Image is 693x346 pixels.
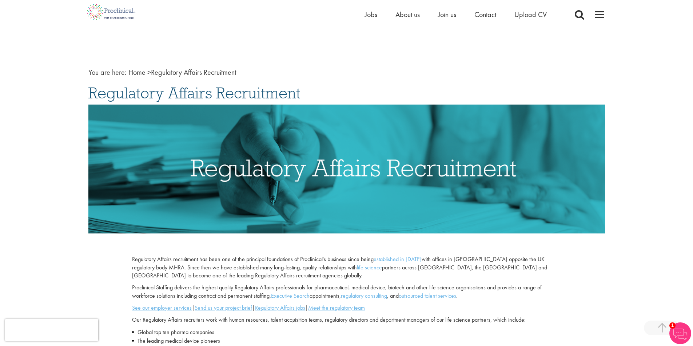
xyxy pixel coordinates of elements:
[271,292,310,300] a: Executive Search
[669,322,676,329] span: 1
[132,316,561,324] p: Our Regulatory Affairs recruiters work with human resources, talent acquisition teams, regulatory...
[357,264,382,271] a: life science
[514,10,547,19] a: Upload CV
[132,284,561,300] p: Proclinical Staffing delivers the highest quality Regulatory Affairs professionals for pharmaceut...
[132,304,561,312] p: | | |
[438,10,456,19] a: Join us
[128,68,236,77] span: Regulatory Affairs Recruitment
[474,10,496,19] a: Contact
[341,292,387,300] a: regulatory consulting
[255,304,305,312] a: Regulatory Affairs jobs
[88,68,127,77] span: You are here:
[132,337,561,345] li: The leading medical device pioneers
[132,304,192,312] a: See our employer services
[374,255,422,263] a: established in [DATE]
[88,105,605,233] img: Regulatory Affairs Recruitment
[147,68,151,77] span: >
[669,322,691,344] img: Chatbot
[132,255,561,280] p: Regulatory Affairs recruitment has been one of the principal foundations of Proclinical's busines...
[128,68,146,77] a: breadcrumb link to Home
[132,328,561,337] li: Global top ten pharma companies
[308,304,365,312] a: Meet the regulatory team
[365,10,377,19] a: Jobs
[88,83,300,103] span: Regulatory Affairs Recruitment
[5,319,98,341] iframe: reCAPTCHA
[395,10,420,19] a: About us
[399,292,456,300] a: outsourced talent services
[195,304,252,312] a: Send us your project brief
